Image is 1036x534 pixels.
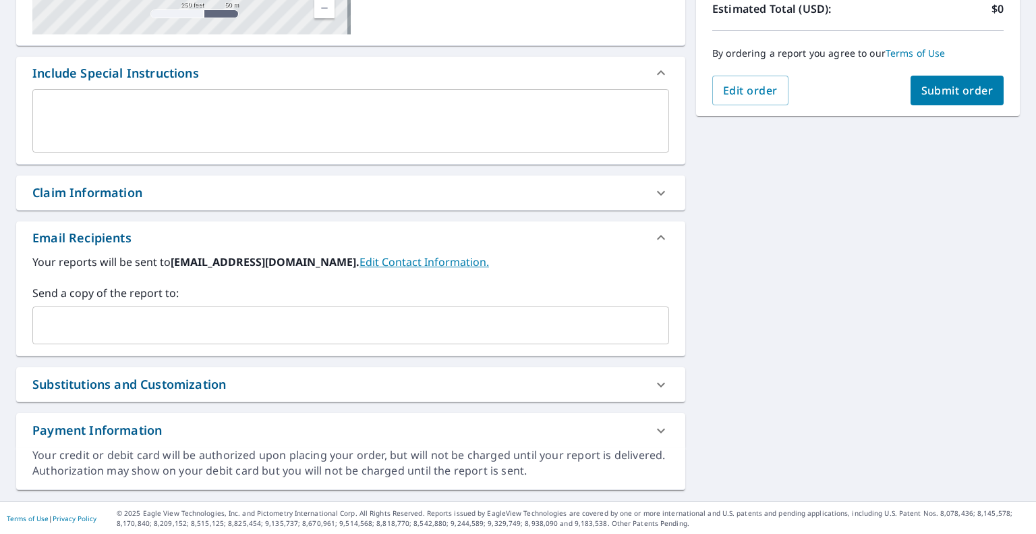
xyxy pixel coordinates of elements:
div: Your credit or debit card will be authorized upon placing your order, but will not be charged unt... [32,448,669,479]
div: Payment Information [32,421,162,439]
p: By ordering a report you agree to our [712,47,1004,59]
a: EditContactInfo [359,255,489,269]
div: Claim Information [16,176,685,210]
label: Send a copy of the report to: [32,285,669,301]
a: Privacy Policy [53,514,96,523]
button: Submit order [911,76,1004,105]
a: Terms of Use [7,514,49,523]
div: Include Special Instructions [32,64,199,82]
div: Email Recipients [16,221,685,254]
p: © 2025 Eagle View Technologies, Inc. and Pictometry International Corp. All Rights Reserved. Repo... [117,508,1029,529]
b: [EMAIL_ADDRESS][DOMAIN_NAME]. [171,255,359,269]
p: Estimated Total (USD): [712,1,858,17]
div: Payment Information [16,413,685,448]
div: Email Recipients [32,229,132,247]
div: Include Special Instructions [16,57,685,89]
button: Edit order [712,76,788,105]
span: Edit order [723,83,778,98]
div: Substitutions and Customization [32,375,226,394]
div: Substitutions and Customization [16,367,685,402]
div: Claim Information [32,184,142,202]
span: Submit order [921,83,994,98]
p: | [7,514,96,523]
label: Your reports will be sent to [32,254,669,270]
p: $0 [991,1,1004,17]
a: Terms of Use [886,47,946,59]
